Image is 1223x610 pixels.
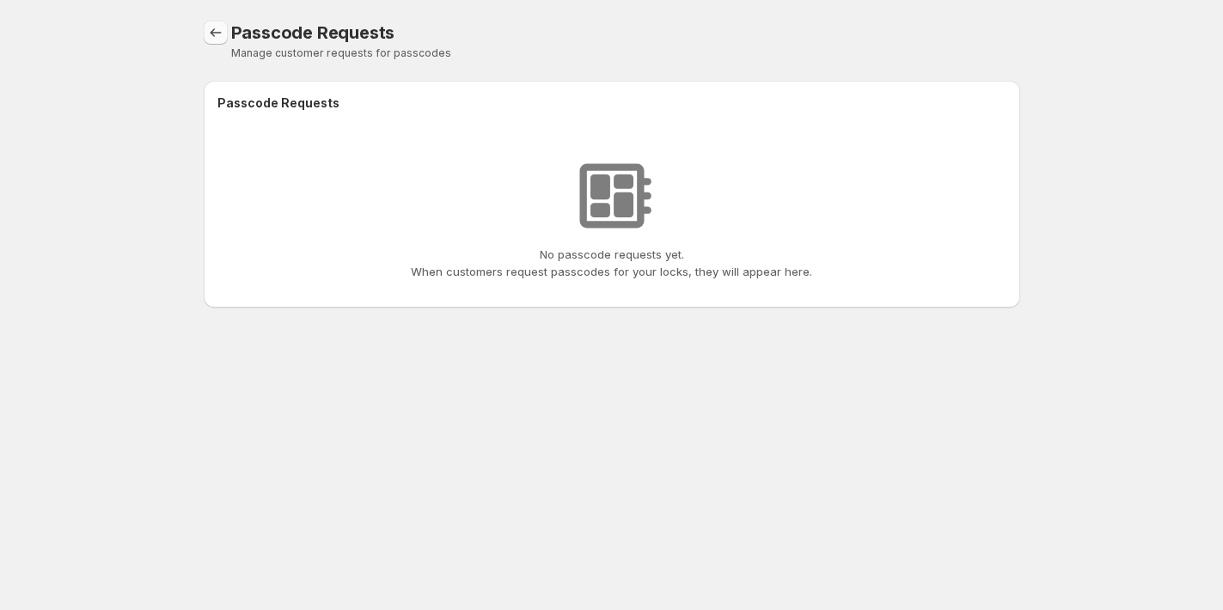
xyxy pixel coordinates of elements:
[217,95,339,112] h2: Passcode Requests
[569,153,655,239] img: No requests found
[204,21,228,45] a: Locks
[411,246,812,280] p: No passcode requests yet. When customers request passcodes for your locks, they will appear here.
[231,46,1020,60] p: Manage customer requests for passcodes
[231,22,395,43] span: Passcode Requests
